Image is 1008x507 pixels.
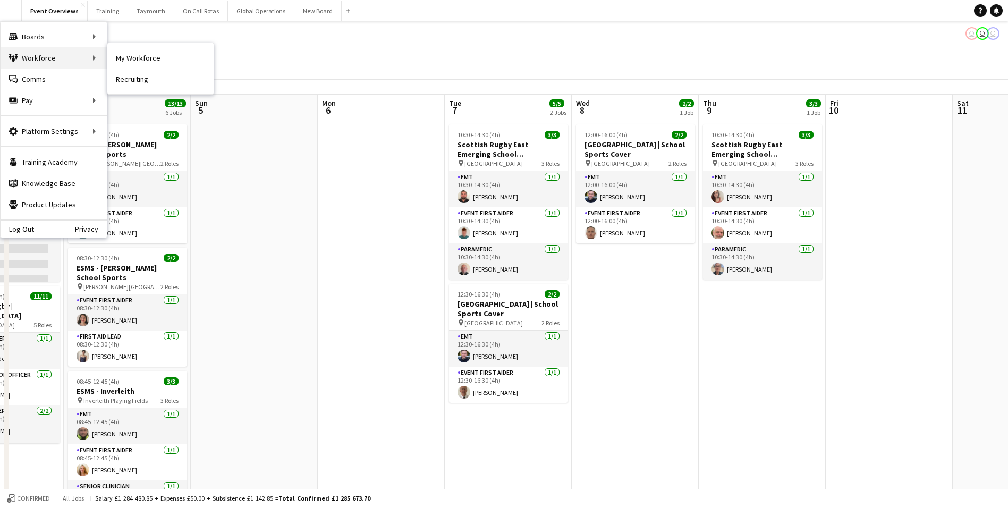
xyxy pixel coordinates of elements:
[1,69,107,90] a: Comms
[77,377,120,385] span: 08:45-12:45 (4h)
[449,331,568,367] app-card-role: EMT1/112:30-16:30 (4h)[PERSON_NAME]
[95,494,370,502] div: Salary £1 284 480.85 + Expenses £50.00 + Subsistence £1 142.85 =
[165,99,186,107] span: 13/13
[976,27,989,40] app-user-avatar: Operations Team
[278,494,370,502] span: Total Confirmed £1 285 673.70
[955,104,969,116] span: 11
[449,284,568,403] app-job-card: 12:30-16:30 (4h)2/2[GEOGRAPHIC_DATA] | School Sports Cover [GEOGRAPHIC_DATA]2 RolesEMT1/112:30-16...
[164,131,179,139] span: 2/2
[576,124,695,243] app-job-card: 12:00-16:00 (4h)2/2[GEOGRAPHIC_DATA] | School Sports Cover [GEOGRAPHIC_DATA]2 RolesEMT1/112:00-16...
[703,243,822,280] app-card-role: Paramedic1/110:30-14:30 (4h)[PERSON_NAME]
[228,1,294,21] button: Global Operations
[703,171,822,207] app-card-role: EMT1/110:30-14:30 (4h)[PERSON_NAME]
[541,319,560,327] span: 2 Roles
[701,104,716,116] span: 9
[1,121,107,142] div: Platform Settings
[195,98,208,108] span: Sun
[17,495,50,502] span: Confirmed
[672,131,687,139] span: 2/2
[68,124,187,243] app-job-card: 08:15-12:15 (4h)2/2ESMS - [PERSON_NAME] School Sports The [PERSON_NAME][GEOGRAPHIC_DATA]2 RolesEM...
[449,140,568,159] h3: Scottish Rugby East Emerging School Championships | Newbattle
[449,98,461,108] span: Tue
[576,207,695,243] app-card-role: Event First Aider1/112:00-16:00 (4h)[PERSON_NAME]
[449,299,568,318] h3: [GEOGRAPHIC_DATA] | School Sports Cover
[68,408,187,444] app-card-role: EMT1/108:45-12:45 (4h)[PERSON_NAME]
[576,140,695,159] h3: [GEOGRAPHIC_DATA] | School Sports Cover
[322,98,336,108] span: Mon
[1,90,107,111] div: Pay
[576,98,590,108] span: Wed
[160,396,179,404] span: 3 Roles
[679,99,694,107] span: 2/2
[576,171,695,207] app-card-role: EMT1/112:00-16:00 (4h)[PERSON_NAME]
[449,207,568,243] app-card-role: Event First Aider1/110:30-14:30 (4h)[PERSON_NAME]
[957,98,969,108] span: Sat
[680,108,693,116] div: 1 Job
[703,207,822,243] app-card-role: Event First Aider1/110:30-14:30 (4h)[PERSON_NAME]
[830,98,838,108] span: Fri
[83,396,148,404] span: Inverleith Playing Fields
[164,377,179,385] span: 3/3
[550,108,566,116] div: 2 Jobs
[30,292,52,300] span: 11/11
[585,131,628,139] span: 12:00-16:00 (4h)
[574,104,590,116] span: 8
[1,173,107,194] a: Knowledge Base
[447,104,461,116] span: 7
[965,27,978,40] app-user-avatar: Operations Team
[449,124,568,280] app-job-card: 10:30-14:30 (4h)3/3Scottish Rugby East Emerging School Championships | Newbattle [GEOGRAPHIC_DATA...
[703,98,716,108] span: Thu
[160,159,179,167] span: 2 Roles
[449,367,568,403] app-card-role: Event First Aider1/112:30-16:30 (4h)[PERSON_NAME]
[75,225,107,233] a: Privacy
[107,47,214,69] a: My Workforce
[545,290,560,298] span: 2/2
[464,159,523,167] span: [GEOGRAPHIC_DATA]
[164,254,179,262] span: 2/2
[128,1,174,21] button: Taymouth
[1,194,107,215] a: Product Updates
[703,140,822,159] h3: Scottish Rugby East Emerging School Championships | [GEOGRAPHIC_DATA]
[77,254,120,262] span: 08:30-12:30 (4h)
[68,294,187,331] app-card-role: Event First Aider1/108:30-12:30 (4h)[PERSON_NAME]
[61,494,86,502] span: All jobs
[668,159,687,167] span: 2 Roles
[449,171,568,207] app-card-role: EMT1/110:30-14:30 (4h)[PERSON_NAME]
[1,151,107,173] a: Training Academy
[160,283,179,291] span: 2 Roles
[193,104,208,116] span: 5
[68,140,187,159] h3: ESMS - [PERSON_NAME] School Sports
[1,225,34,233] a: Log Out
[449,243,568,280] app-card-role: Paramedic1/110:30-14:30 (4h)[PERSON_NAME]
[83,283,160,291] span: [PERSON_NAME][GEOGRAPHIC_DATA]
[807,108,820,116] div: 1 Job
[541,159,560,167] span: 3 Roles
[83,159,160,167] span: The [PERSON_NAME][GEOGRAPHIC_DATA]
[828,104,838,116] span: 10
[806,99,821,107] span: 3/3
[68,248,187,367] div: 08:30-12:30 (4h)2/2ESMS - [PERSON_NAME] School Sports [PERSON_NAME][GEOGRAPHIC_DATA]2 RolesEvent ...
[33,321,52,329] span: 5 Roles
[545,131,560,139] span: 3/3
[165,108,185,116] div: 6 Jobs
[68,444,187,480] app-card-role: Event First Aider1/108:45-12:45 (4h)[PERSON_NAME]
[68,331,187,367] app-card-role: First Aid Lead1/108:30-12:30 (4h)[PERSON_NAME]
[795,159,814,167] span: 3 Roles
[799,131,814,139] span: 3/3
[68,386,187,396] h3: ESMS - Inverleith
[68,207,187,243] app-card-role: Event First Aider1/108:15-12:15 (4h)[PERSON_NAME]
[5,493,52,504] button: Confirmed
[68,171,187,207] app-card-role: EMT1/108:15-12:15 (4h)[PERSON_NAME]
[458,290,501,298] span: 12:30-16:30 (4h)
[1,47,107,69] div: Workforce
[320,104,336,116] span: 6
[711,131,755,139] span: 10:30-14:30 (4h)
[703,124,822,280] app-job-card: 10:30-14:30 (4h)3/3Scottish Rugby East Emerging School Championships | [GEOGRAPHIC_DATA] [GEOGRAP...
[591,159,650,167] span: [GEOGRAPHIC_DATA]
[464,319,523,327] span: [GEOGRAPHIC_DATA]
